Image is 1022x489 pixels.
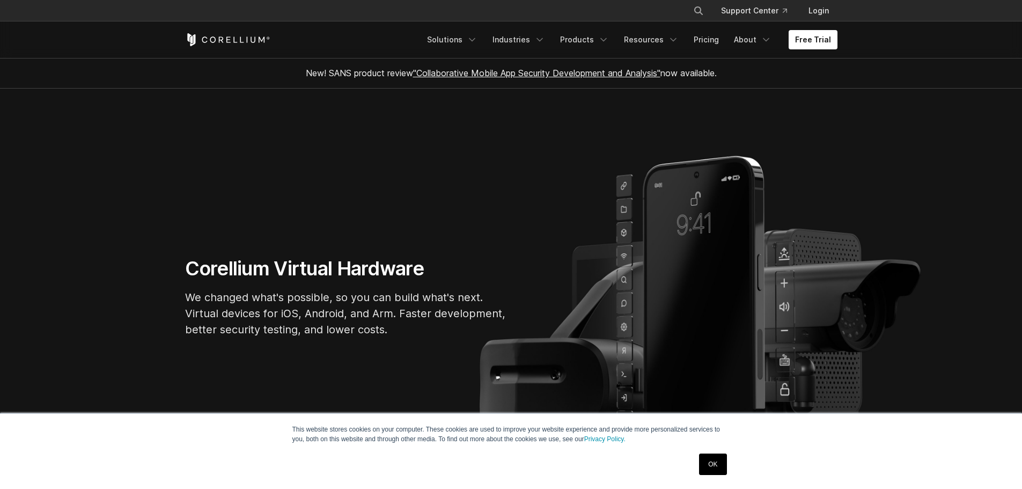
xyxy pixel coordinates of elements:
a: Support Center [712,1,796,20]
a: Products [554,30,615,49]
a: Free Trial [789,30,837,49]
h1: Corellium Virtual Hardware [185,257,507,281]
a: Corellium Home [185,33,270,46]
button: Search [689,1,708,20]
a: Login [800,1,837,20]
a: Industries [486,30,552,49]
a: Pricing [687,30,725,49]
div: Navigation Menu [421,30,837,49]
span: New! SANS product review now available. [306,68,717,78]
a: "Collaborative Mobile App Security Development and Analysis" [413,68,660,78]
a: About [727,30,778,49]
div: Navigation Menu [680,1,837,20]
p: This website stores cookies on your computer. These cookies are used to improve your website expe... [292,425,730,444]
p: We changed what's possible, so you can build what's next. Virtual devices for iOS, Android, and A... [185,289,507,338]
a: Solutions [421,30,484,49]
a: OK [699,454,726,475]
a: Resources [617,30,685,49]
a: Privacy Policy. [584,435,626,443]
